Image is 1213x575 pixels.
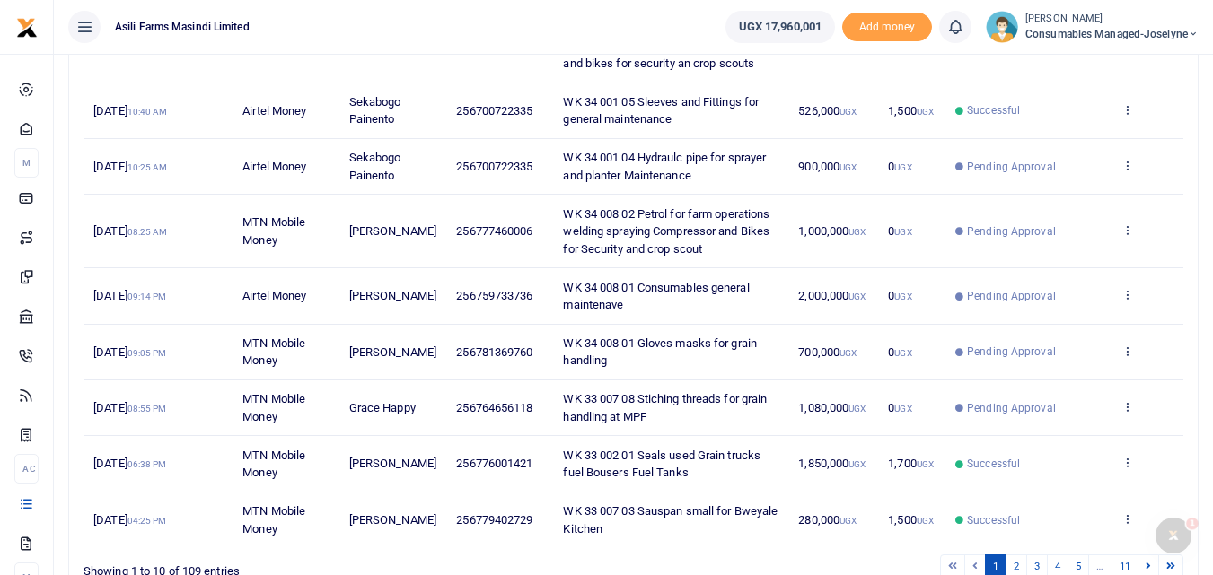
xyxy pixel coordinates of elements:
[563,504,778,536] span: WK 33 007 03 Sauspan small for Bweyale Kitchen
[93,401,166,414] span: [DATE]
[967,102,1020,118] span: Successful
[842,13,932,42] span: Add money
[967,223,1056,240] span: Pending Approval
[888,160,911,173] span: 0
[839,107,857,117] small: UGX
[967,159,1056,175] span: Pending Approval
[894,348,911,358] small: UGX
[563,336,757,368] span: WK 34 008 01 Gloves masks for grain handling
[93,345,166,359] span: [DATE]
[242,215,305,247] span: MTN Mobile Money
[967,344,1056,360] span: Pending Approval
[725,11,835,43] a: UGX 17,960,001
[888,345,911,359] span: 0
[798,401,866,414] span: 1,080,000
[917,107,934,117] small: UGX
[967,456,1020,472] span: Successful
[967,288,1056,304] span: Pending Approval
[349,95,401,126] span: Sekabogo Painento
[563,207,769,256] span: WK 34 008 02 Petrol for farm operations welding spraying Compressor and Bikes for Security and cr...
[848,292,866,301] small: UGX
[894,162,911,172] small: UGX
[563,151,766,182] span: WK 34 001 04 Hydraulc pipe for sprayer and planter Maintenance
[888,513,934,527] span: 1,500
[349,151,401,182] span: Sekabogo Painento
[127,107,168,117] small: 10:40 AM
[986,11,1199,43] a: profile-user [PERSON_NAME] Consumables managed-Joselyne
[839,162,857,172] small: UGX
[16,20,38,33] a: logo-small logo-large logo-large
[563,281,749,312] span: WK 34 008 01 Consumables general maintenave
[349,345,436,359] span: [PERSON_NAME]
[798,160,857,173] span: 900,000
[563,449,760,480] span: WK 33 002 01 Seals used Grain trucks fuel Bousers Fuel Tanks
[456,513,532,527] span: 256779402729
[1025,26,1199,42] span: Consumables managed-Joselyne
[14,148,39,178] li: M
[127,162,168,172] small: 10:25 AM
[93,104,167,118] span: [DATE]
[894,292,911,301] small: UGX
[967,512,1020,528] span: Successful
[888,224,911,238] span: 0
[127,404,167,414] small: 08:55 PM
[242,160,306,173] span: Airtel Money
[1189,514,1203,528] span: 1
[127,292,167,301] small: 09:14 PM
[14,454,39,484] li: Ac
[839,348,857,358] small: UGX
[108,19,257,35] span: Asili Farms Masindi Limited
[456,104,532,118] span: 256700722335
[798,104,857,118] span: 526,000
[917,459,934,469] small: UGX
[986,11,1018,43] img: profile-user
[242,449,305,480] span: MTN Mobile Money
[848,404,866,414] small: UGX
[718,11,842,43] li: Wallet ballance
[842,13,932,42] li: Toup your wallet
[16,17,38,39] img: logo-small
[349,224,436,238] span: [PERSON_NAME]
[798,345,857,359] span: 700,000
[839,516,857,526] small: UGX
[127,227,168,237] small: 08:25 AM
[888,457,934,470] span: 1,700
[242,289,306,302] span: Airtel Money
[93,457,166,470] span: [DATE]
[888,401,911,414] span: 0
[798,457,866,470] span: 1,850,000
[967,400,1056,416] span: Pending Approval
[888,289,911,302] span: 0
[917,516,934,526] small: UGX
[242,336,305,368] span: MTN Mobile Money
[349,289,436,302] span: [PERSON_NAME]
[349,513,436,527] span: [PERSON_NAME]
[93,224,167,238] span: [DATE]
[456,289,532,302] span: 256759733736
[798,224,866,238] span: 1,000,000
[456,224,532,238] span: 256777460006
[894,227,911,237] small: UGX
[739,18,822,36] span: UGX 17,960,001
[93,289,166,302] span: [DATE]
[1152,514,1195,557] iframe: Intercom live chat
[798,289,866,302] span: 2,000,000
[127,459,167,469] small: 06:38 PM
[456,457,532,470] span: 256776001421
[349,401,416,414] span: Grace Happy
[842,19,932,32] a: Add money
[894,404,911,414] small: UGX
[456,401,532,414] span: 256764656118
[848,227,866,237] small: UGX
[127,348,167,358] small: 09:05 PM
[1025,12,1199,27] small: [PERSON_NAME]
[349,457,436,470] span: [PERSON_NAME]
[848,459,866,469] small: UGX
[563,95,759,126] span: WK 34 001 05 Sleeves and Fittings for general maintenance
[798,513,857,527] span: 280,000
[456,345,532,359] span: 256781369760
[93,160,167,173] span: [DATE]
[242,504,305,536] span: MTN Mobile Money
[127,516,167,526] small: 04:25 PM
[242,392,305,423] span: MTN Mobile Money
